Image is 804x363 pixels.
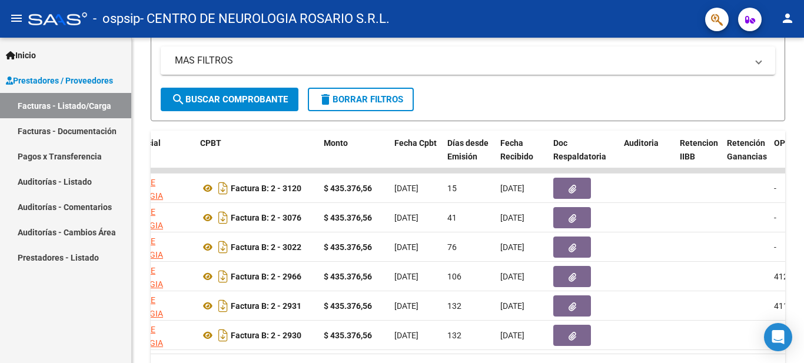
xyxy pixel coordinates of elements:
span: [DATE] [500,213,524,222]
i: Descargar documento [215,267,231,286]
datatable-header-cell: Monto [319,131,390,182]
span: 411553 [774,301,802,311]
i: Descargar documento [215,297,231,315]
mat-expansion-panel-header: MAS FILTROS [161,46,775,75]
strong: $ 435.376,56 [324,184,372,193]
span: Días desde Emisión [447,138,489,161]
span: [DATE] [500,301,524,311]
mat-icon: delete [318,92,333,106]
strong: Factura B: 2 - 3022 [231,242,301,252]
div: 33714782709 [112,235,191,259]
strong: Factura B: 2 - 2966 [231,272,301,281]
span: - [774,213,776,222]
span: [DATE] [500,184,524,193]
i: Descargar documento [215,326,231,345]
span: - [774,184,776,193]
span: Retencion IIBB [680,138,718,161]
datatable-header-cell: CPBT [195,131,319,182]
span: Prestadores / Proveedores [6,74,113,87]
strong: $ 435.376,56 [324,331,372,340]
mat-icon: menu [9,11,24,25]
span: [DATE] [500,272,524,281]
span: 76 [447,242,457,252]
span: Inicio [6,49,36,62]
span: Auditoria [624,138,659,148]
span: [DATE] [394,242,418,252]
strong: $ 435.376,56 [324,242,372,252]
span: - CENTRO DE NEUROLOGIA ROSARIO S.R.L. [140,6,390,32]
i: Descargar documento [215,238,231,257]
datatable-header-cell: Retención Ganancias [722,131,769,182]
span: [DATE] [500,331,524,340]
span: - ospsip [93,6,140,32]
datatable-header-cell: Doc Respaldatoria [549,131,619,182]
span: 132 [447,301,461,311]
span: 15 [447,184,457,193]
strong: $ 435.376,56 [324,272,372,281]
div: 33714782709 [112,294,191,318]
div: 33714782709 [112,264,191,289]
div: 33714782709 [112,205,191,230]
strong: $ 435.376,56 [324,213,372,222]
span: Borrar Filtros [318,94,403,105]
mat-icon: person [780,11,795,25]
strong: Factura B: 2 - 2930 [231,331,301,340]
mat-panel-title: MAS FILTROS [175,54,747,67]
span: Doc Respaldatoria [553,138,606,161]
button: Buscar Comprobante [161,88,298,111]
span: [DATE] [394,213,418,222]
span: Monto [324,138,348,148]
span: - [774,242,776,252]
strong: $ 435.376,56 [324,301,372,311]
datatable-header-cell: Fecha Recibido [496,131,549,182]
span: [DATE] [394,272,418,281]
div: 33714782709 [112,323,191,348]
span: [DATE] [394,331,418,340]
strong: Factura B: 2 - 3076 [231,213,301,222]
div: 33714782709 [112,176,191,201]
span: Retención Ganancias [727,138,767,161]
strong: Factura B: 2 - 3120 [231,184,301,193]
div: Open Intercom Messenger [764,323,792,351]
span: [DATE] [394,184,418,193]
span: [DATE] [394,301,418,311]
datatable-header-cell: Auditoria [619,131,675,182]
i: Descargar documento [215,208,231,227]
mat-icon: search [171,92,185,106]
datatable-header-cell: Retencion IIBB [675,131,722,182]
span: 412671 [774,272,802,281]
span: 132 [447,331,461,340]
span: 41 [447,213,457,222]
datatable-header-cell: Razón Social [107,131,195,182]
strong: Factura B: 2 - 2931 [231,301,301,311]
i: Descargar documento [215,179,231,198]
datatable-header-cell: Días desde Emisión [443,131,496,182]
button: Borrar Filtros [308,88,414,111]
span: CPBT [200,138,221,148]
span: [DATE] [500,242,524,252]
span: Fecha Recibido [500,138,533,161]
span: OP [774,138,785,148]
span: 106 [447,272,461,281]
datatable-header-cell: Fecha Cpbt [390,131,443,182]
span: Buscar Comprobante [171,94,288,105]
span: Fecha Cpbt [394,138,437,148]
